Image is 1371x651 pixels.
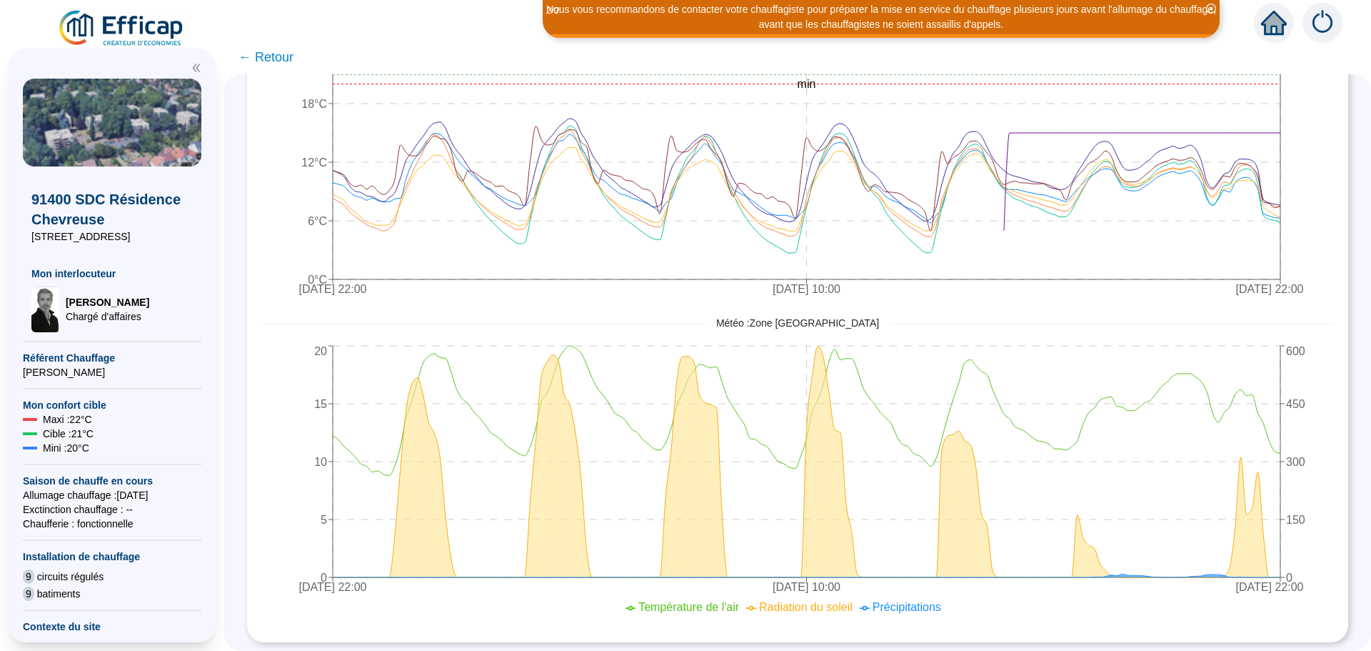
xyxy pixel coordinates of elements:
tspan: 300 [1286,456,1305,468]
tspan: 20 [314,345,327,357]
span: Allumage chauffage : [DATE] [23,488,201,502]
span: Référent Chauffage [23,351,201,365]
span: Exctinction chauffage : -- [23,502,201,517]
span: Chaufferie : fonctionnelle [23,517,201,531]
tspan: 15 [314,398,327,410]
span: circuits régulés [37,570,104,584]
span: Installation de chauffage [23,550,201,564]
span: [PERSON_NAME] [66,295,149,309]
tspan: [DATE] 10:00 [773,581,840,593]
span: double-left [191,63,201,73]
tspan: [DATE] 22:00 [299,581,367,593]
span: Précipitations [873,601,941,613]
span: Température de l'air [638,601,739,613]
span: 91400 SDC Résidence Chevreuse [31,189,193,229]
span: close-circle [1206,4,1216,14]
span: Mini : 20 °C [43,441,89,455]
tspan: 0°C [308,274,327,286]
span: [PERSON_NAME] [23,365,201,379]
span: Mon confort cible [23,398,201,412]
span: Saison de chauffe en cours [23,474,201,488]
tspan: [DATE] 22:00 [1236,283,1304,295]
tspan: 600 [1286,345,1305,357]
span: Cible : 21 °C [43,427,94,441]
tspan: 18°C [301,98,327,110]
tspan: 0 [321,572,327,584]
tspan: 5 [321,514,327,526]
div: Nous vous recommandons de contacter votre chauffagiste pour préparer la mise en service du chauff... [545,2,1217,32]
span: Radiation du soleil [759,601,853,613]
img: efficap energie logo [57,9,186,49]
span: batiments [37,587,81,601]
span: home [1261,10,1287,36]
tspan: 150 [1286,514,1305,526]
tspan: 0 [1286,572,1292,584]
tspan: [DATE] 22:00 [299,283,367,295]
tspan: [DATE] 10:00 [773,283,840,295]
tspan: 6°C [308,215,327,227]
span: Chargé d'affaires [66,309,149,324]
span: ← Retour [238,47,293,67]
tspan: [DATE] 22:00 [1236,581,1304,593]
tspan: 10 [314,456,327,468]
i: 2 / 3 [546,5,559,16]
span: Mon interlocuteur [31,267,193,281]
span: Météo : Zone [GEOGRAPHIC_DATA] [706,316,889,331]
tspan: 450 [1286,398,1305,410]
img: alerts [1302,3,1342,43]
tspan: 12°C [301,156,327,169]
span: Contexte du site [23,620,201,634]
tspan: min [798,78,816,90]
span: 9 [23,587,34,601]
span: Maxi : 22 °C [43,412,92,427]
img: Chargé d'affaires [31,287,60,332]
span: 9 [23,570,34,584]
span: [STREET_ADDRESS] [31,229,193,244]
